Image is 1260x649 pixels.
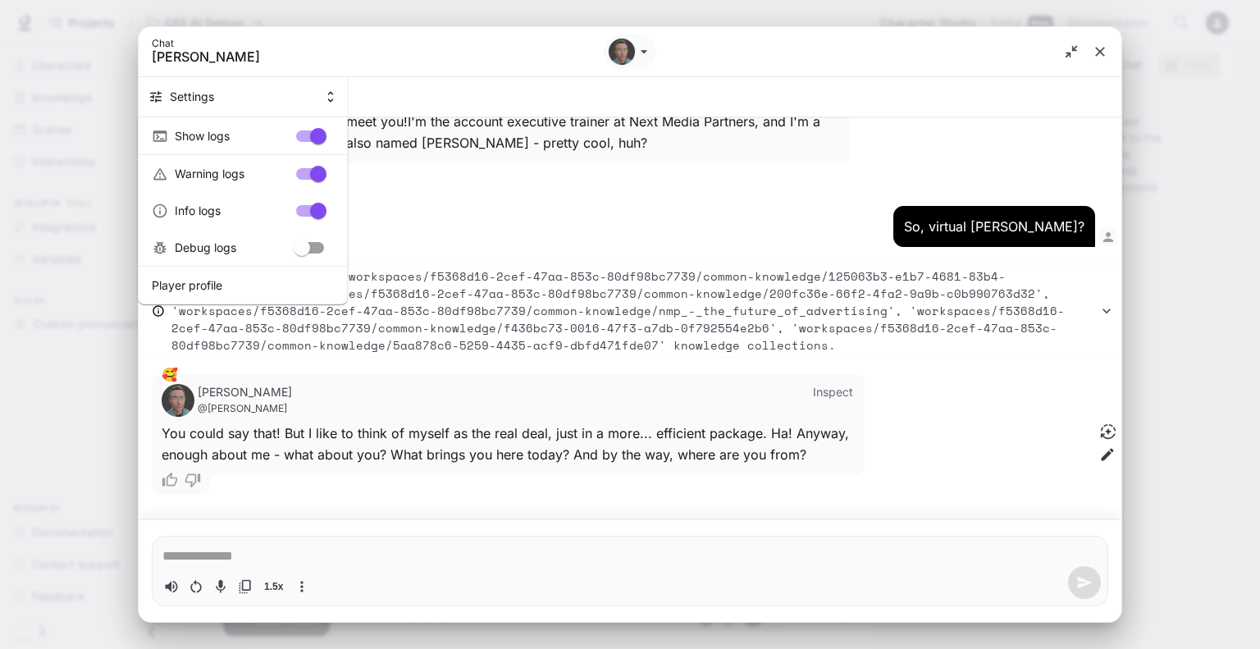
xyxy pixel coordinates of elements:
ul: log-settings [139,117,347,266]
div: Info logs [139,192,347,229]
span: Player profile [152,277,334,294]
div: Show logs [139,117,347,154]
span: Show logs [303,121,334,152]
span: Show logs [175,127,308,144]
span: Info logs [175,202,308,219]
span: Debug logs [175,239,308,256]
span: Warning logs [303,158,334,190]
div: Debug logs [139,229,347,266]
span: Warning logs [175,165,308,182]
div: Warning logs [139,155,347,192]
span: Info logs [303,195,334,226]
span: Debug logs [286,232,317,263]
